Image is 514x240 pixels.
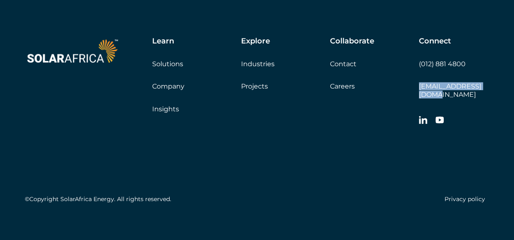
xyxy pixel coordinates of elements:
a: Careers [330,82,355,90]
h5: Learn [152,37,174,46]
h5: Collaborate [330,37,374,46]
a: Industries [241,60,275,68]
a: Company [152,82,184,90]
a: Contact [330,60,356,68]
a: Projects [241,82,268,90]
a: Insights [152,105,179,113]
a: [EMAIL_ADDRESS][DOMAIN_NAME] [419,82,481,98]
h5: Explore [241,37,270,46]
a: Privacy policy [445,195,485,203]
h5: Connect [419,37,451,46]
a: Solutions [152,60,183,68]
a: (012) 881 4800 [419,60,466,68]
h5: ©Copyright SolarAfrica Energy. All rights reserved. [25,196,171,203]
